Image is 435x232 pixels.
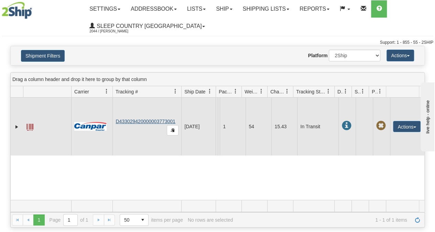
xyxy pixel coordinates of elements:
[412,214,423,225] a: Refresh
[238,217,407,223] span: 1 - 1 of 1 items
[126,0,182,18] a: Addressbook
[167,125,178,135] button: Copy to clipboard
[296,88,326,95] span: Tracking Status
[2,40,433,46] div: Support: 1 - 855 - 55 - 2SHIP
[218,98,220,155] td: [PERSON_NAME] [PERSON_NAME] CA AB CALGARY T2X 0W5
[220,98,246,155] td: 1
[270,88,285,95] span: Charge
[372,88,378,95] span: Pickup Status
[219,88,233,95] span: Packages
[181,98,216,155] td: [DATE]
[5,6,64,11] div: live help - online
[182,0,211,18] a: Lists
[238,0,294,18] a: Shipping lists
[137,214,148,225] span: select
[120,214,149,226] span: Page sizes drop down
[84,18,210,35] a: Sleep Country [GEOGRAPHIC_DATA] 2044 / [PERSON_NAME]
[74,88,89,95] span: Carrier
[244,88,259,95] span: Weight
[323,85,334,97] a: Tracking Status filter column settings
[374,85,386,97] a: Pickup Status filter column settings
[419,81,434,151] iframe: chat widget
[271,98,297,155] td: 15.43
[337,88,343,95] span: Delivery Status
[230,85,241,97] a: Packages filter column settings
[297,98,338,155] td: In Transit
[211,0,237,18] a: Ship
[246,98,271,155] td: 54
[376,121,385,131] span: Pickup Not Assigned
[188,217,233,223] div: No rows are selected
[26,121,33,132] a: Label
[120,214,183,226] span: items per page
[50,214,88,226] span: Page of 1
[281,85,293,97] a: Charge filter column settings
[355,88,360,95] span: Shipment Issues
[101,85,112,97] a: Carrier filter column settings
[255,85,267,97] a: Weight filter column settings
[357,85,369,97] a: Shipment Issues filter column settings
[64,214,77,225] input: Page 1
[89,28,141,35] span: 2044 / [PERSON_NAME]
[204,85,216,97] a: Ship Date filter column settings
[124,216,133,223] span: 50
[2,2,32,19] img: logo2044.jpg
[340,85,351,97] a: Delivery Status filter column settings
[116,88,138,95] span: Tracking #
[294,0,335,18] a: Reports
[308,52,328,59] label: Platform
[95,23,202,29] span: Sleep Country [GEOGRAPHIC_DATA]
[21,50,65,62] button: Shipment Filters
[341,121,351,131] span: In Transit
[116,119,175,124] a: D433029420000003773001
[393,121,421,132] button: Actions
[13,123,20,130] a: Expand
[170,85,181,97] a: Tracking # filter column settings
[11,73,424,86] div: grid grouping header
[33,214,44,225] span: Page 1
[84,0,126,18] a: Settings
[387,50,414,61] button: Actions
[74,122,107,131] img: 14 - Canpar
[184,88,205,95] span: Ship Date
[216,98,218,155] td: Sleep Country [GEOGRAPHIC_DATA] Warehouse [STREET_ADDRESS]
